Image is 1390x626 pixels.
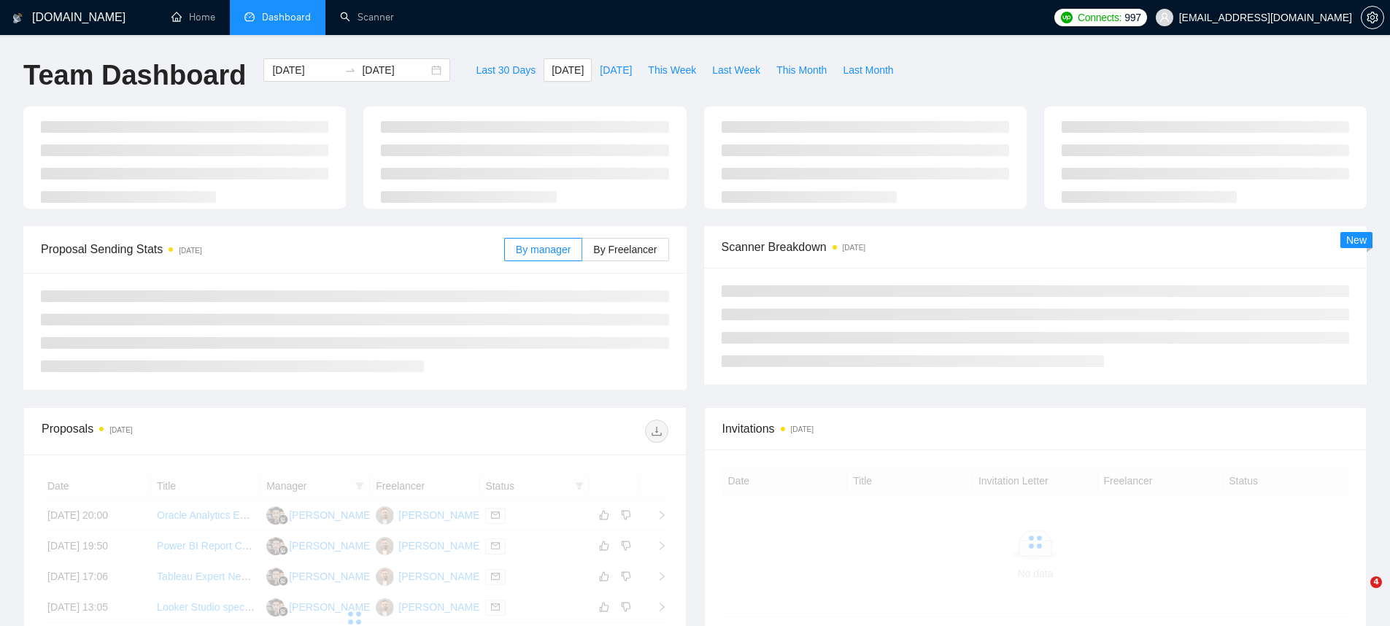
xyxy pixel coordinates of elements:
[340,11,394,23] a: searchScanner
[1362,12,1383,23] span: setting
[1061,12,1073,23] img: upwork-logo.png
[722,238,1350,256] span: Scanner Breakdown
[768,58,835,82] button: This Month
[835,58,901,82] button: Last Month
[41,240,504,258] span: Proposal Sending Stats
[244,12,255,22] span: dashboard
[600,62,632,78] span: [DATE]
[843,244,865,252] time: [DATE]
[362,62,428,78] input: End date
[272,62,339,78] input: Start date
[592,58,640,82] button: [DATE]
[1361,6,1384,29] button: setting
[109,426,132,434] time: [DATE]
[344,64,356,76] span: to
[712,62,760,78] span: Last Week
[843,62,893,78] span: Last Month
[171,11,215,23] a: homeHome
[593,244,657,255] span: By Freelancer
[476,62,536,78] span: Last 30 Days
[344,64,356,76] span: swap-right
[468,58,544,82] button: Last 30 Days
[1124,9,1140,26] span: 997
[791,425,814,433] time: [DATE]
[722,420,1349,438] span: Invitations
[544,58,592,82] button: [DATE]
[23,58,246,93] h1: Team Dashboard
[179,247,201,255] time: [DATE]
[1361,12,1384,23] a: setting
[516,244,571,255] span: By manager
[648,62,696,78] span: This Week
[552,62,584,78] span: [DATE]
[776,62,827,78] span: This Month
[1159,12,1170,23] span: user
[42,420,355,443] div: Proposals
[1078,9,1121,26] span: Connects:
[640,58,704,82] button: This Week
[262,11,311,23] span: Dashboard
[1340,576,1375,611] iframe: Intercom live chat
[1346,234,1367,246] span: New
[704,58,768,82] button: Last Week
[1370,576,1382,588] span: 4
[12,7,23,30] img: logo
